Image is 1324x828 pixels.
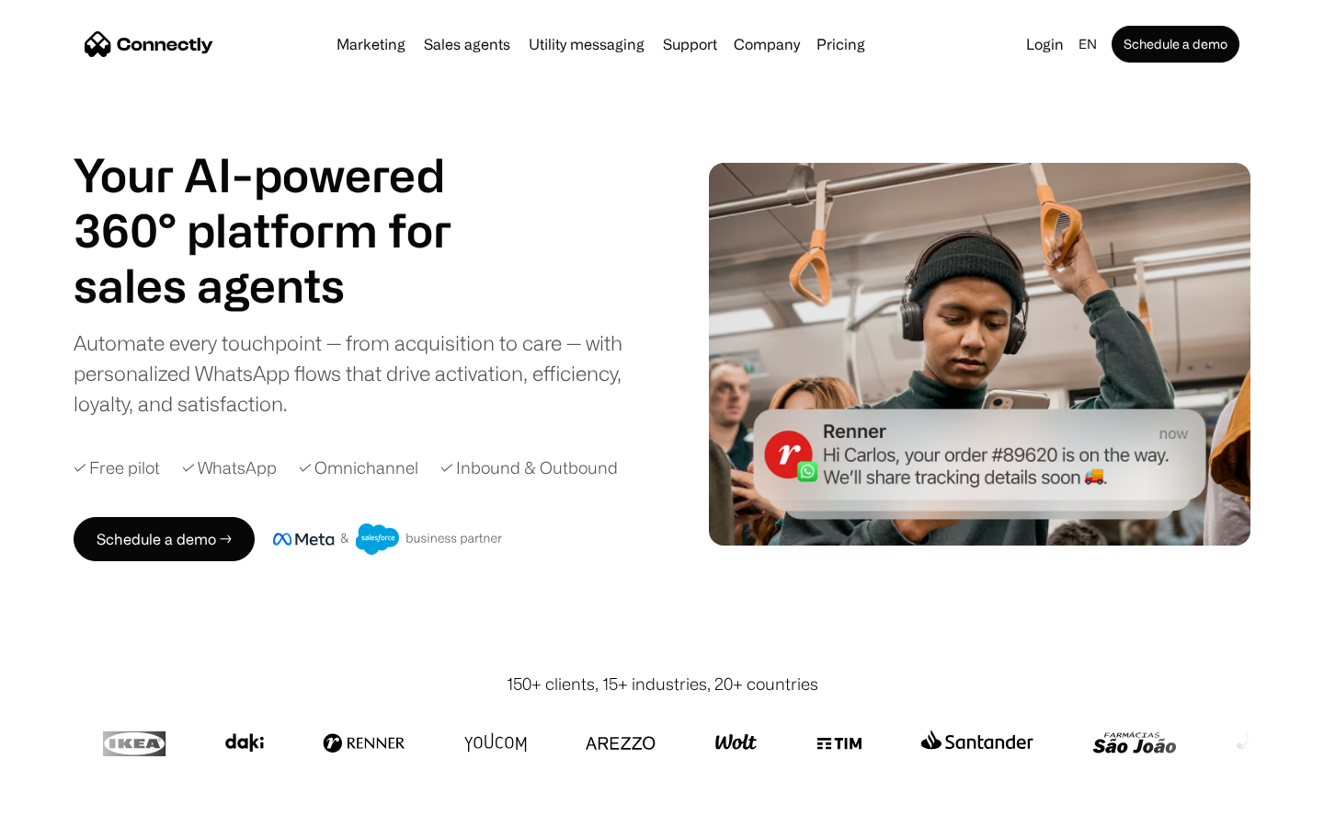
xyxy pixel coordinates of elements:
[329,37,413,52] a: Marketing
[507,672,818,696] div: 150+ clients, 15+ industries, 20+ countries
[417,37,518,52] a: Sales agents
[74,455,160,480] div: ✓ Free pilot
[734,31,800,57] div: Company
[440,455,618,480] div: ✓ Inbound & Outbound
[74,147,496,258] h1: Your AI-powered 360° platform for
[18,794,110,822] aside: Language selected: English
[1112,26,1239,63] a: Schedule a demo
[299,455,418,480] div: ✓ Omnichannel
[74,517,255,561] a: Schedule a demo →
[74,328,653,419] div: Automate every touchpoint — from acquisition to care — with personalized WhatsApp flows that driv...
[656,37,725,52] a: Support
[1079,31,1097,57] div: en
[182,455,277,480] div: ✓ WhatsApp
[521,37,652,52] a: Utility messaging
[809,37,873,52] a: Pricing
[74,258,496,313] h1: sales agents
[273,523,503,555] img: Meta and Salesforce business partner badge.
[1019,31,1071,57] a: Login
[37,796,110,822] ul: Language list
